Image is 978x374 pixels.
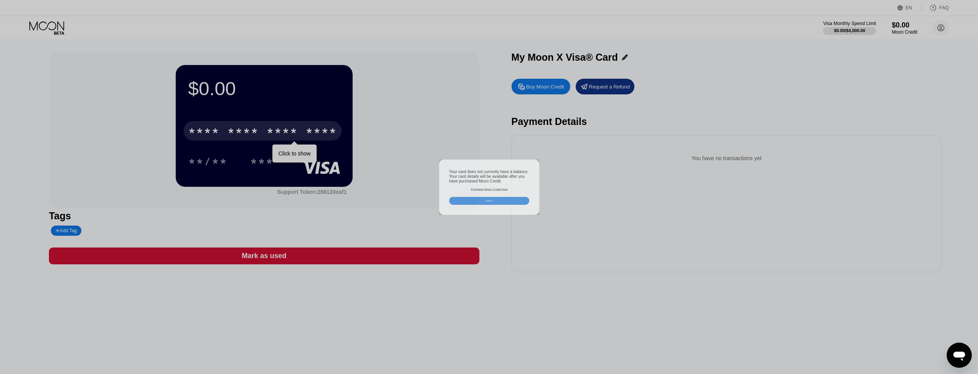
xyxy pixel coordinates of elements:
[471,187,508,191] div: Purchase Moon Credit Now
[486,199,492,202] div: Got it
[449,169,529,183] div: Your card does not currently have a balance. Your card details will be available after you have p...
[449,197,529,204] div: Got it
[947,343,972,368] iframe: Nút để khởi chạy cửa sổ nhắn tin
